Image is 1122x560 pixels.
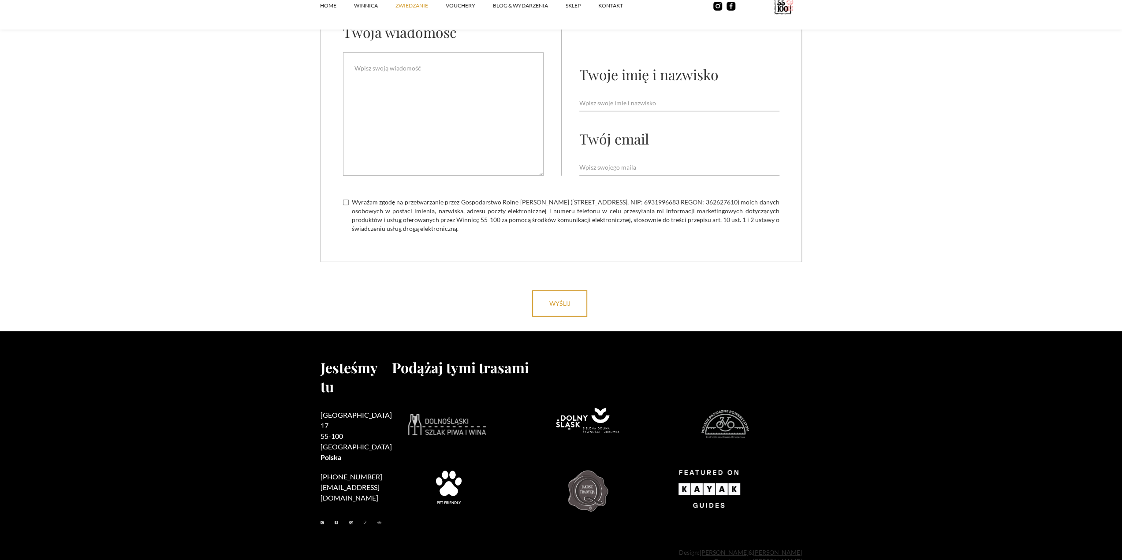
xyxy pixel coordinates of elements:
h2: Podążaj tymi trasami [392,358,802,377]
input: wyślij [532,290,587,317]
h2: Jesteśmy tu [321,358,392,396]
a: [PERSON_NAME] [700,549,749,556]
input: Wpisz swojego maila [579,159,779,176]
a: [PHONE_NUMBER] [321,472,382,481]
a: [EMAIL_ADDRESS][DOMAIN_NAME] [321,483,380,502]
a: [PERSON_NAME] [753,549,802,556]
span: Wyrażam zgodę na przetwarzanie przez Gospodarstwo Rolne [PERSON_NAME] ([STREET_ADDRESS], NIP: 693... [352,198,779,233]
input: Wyrażam zgodę na przetwarzanie przez Gospodarstwo Rolne [PERSON_NAME] ([STREET_ADDRESS], NIP: 693... [343,200,349,205]
div: Twoje imię i nazwisko [579,65,719,84]
div: Twoja wiadomość [343,22,457,41]
strong: Polska [321,453,341,461]
input: Wpisz swoje imię i nazwisko [579,95,779,111]
h2: [GEOGRAPHIC_DATA] 17 55-100 [GEOGRAPHIC_DATA] [321,410,392,463]
div: Twój email [579,129,649,148]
